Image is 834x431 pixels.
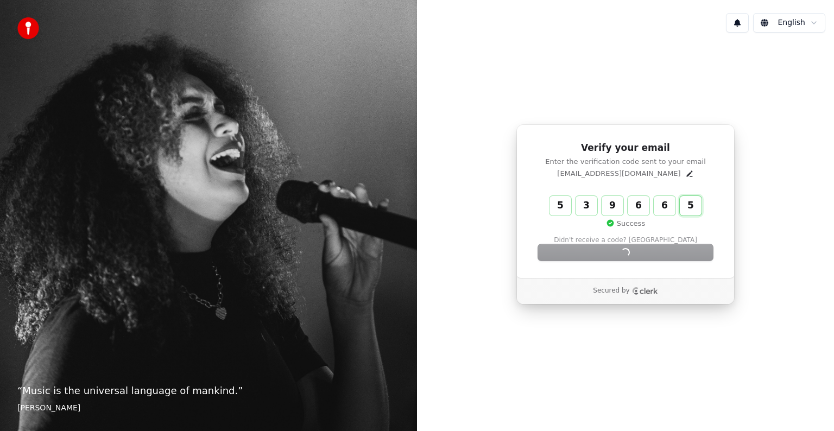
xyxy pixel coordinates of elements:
[593,287,629,295] p: Secured by
[549,196,723,215] input: Enter verification code
[538,142,713,155] h1: Verify your email
[538,157,713,167] p: Enter the verification code sent to your email
[17,383,400,398] p: “ Music is the universal language of mankind. ”
[632,287,658,295] a: Clerk logo
[17,403,400,414] footer: [PERSON_NAME]
[606,219,645,229] p: Success
[17,17,39,39] img: youka
[557,169,680,179] p: [EMAIL_ADDRESS][DOMAIN_NAME]
[685,169,694,178] button: Edit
